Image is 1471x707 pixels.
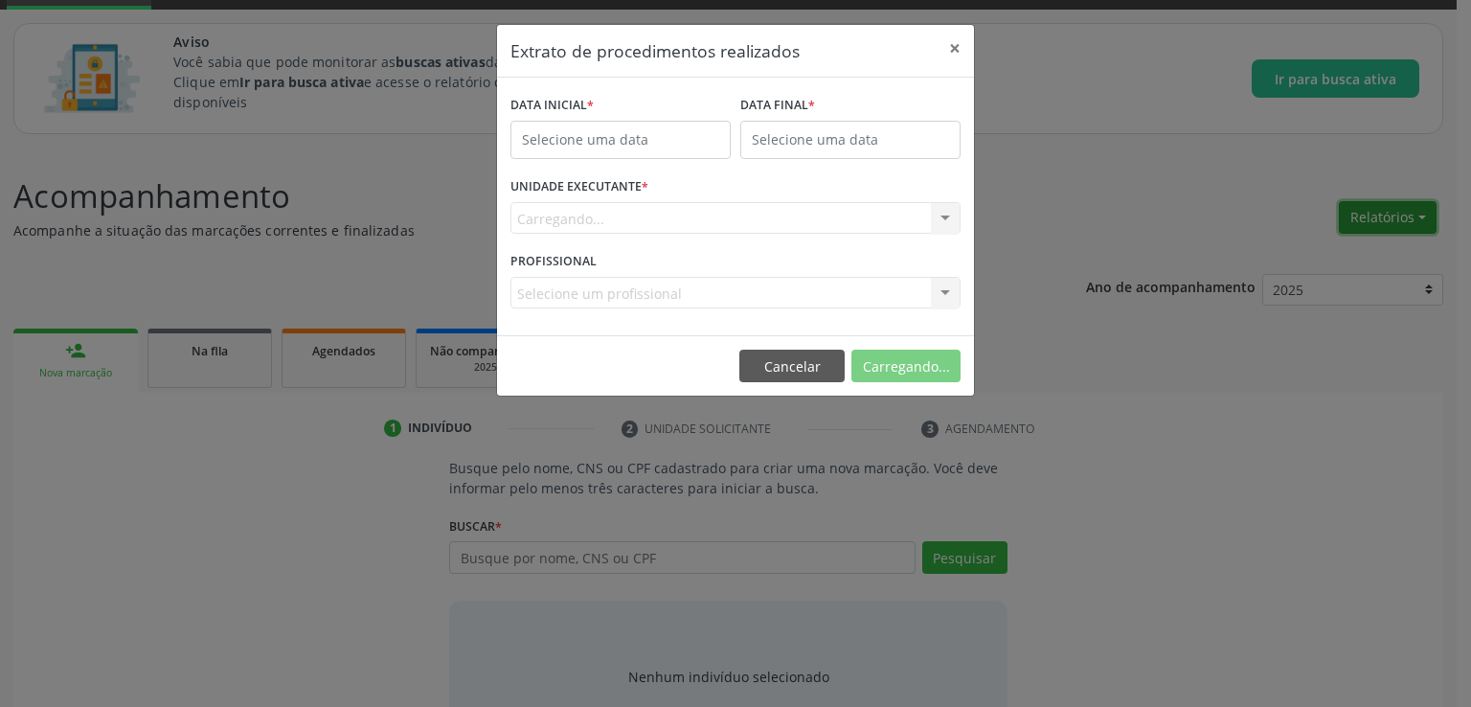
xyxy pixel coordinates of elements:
[510,121,731,159] input: Selecione uma data
[510,247,597,277] label: PROFISSIONAL
[740,121,961,159] input: Selecione uma data
[740,91,815,121] label: DATA FINAL
[510,38,800,63] h5: Extrato de procedimentos realizados
[739,350,845,382] button: Cancelar
[510,172,648,202] label: UNIDADE EXECUTANTE
[851,350,961,382] button: Carregando...
[510,91,594,121] label: DATA INICIAL
[936,25,974,72] button: Close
